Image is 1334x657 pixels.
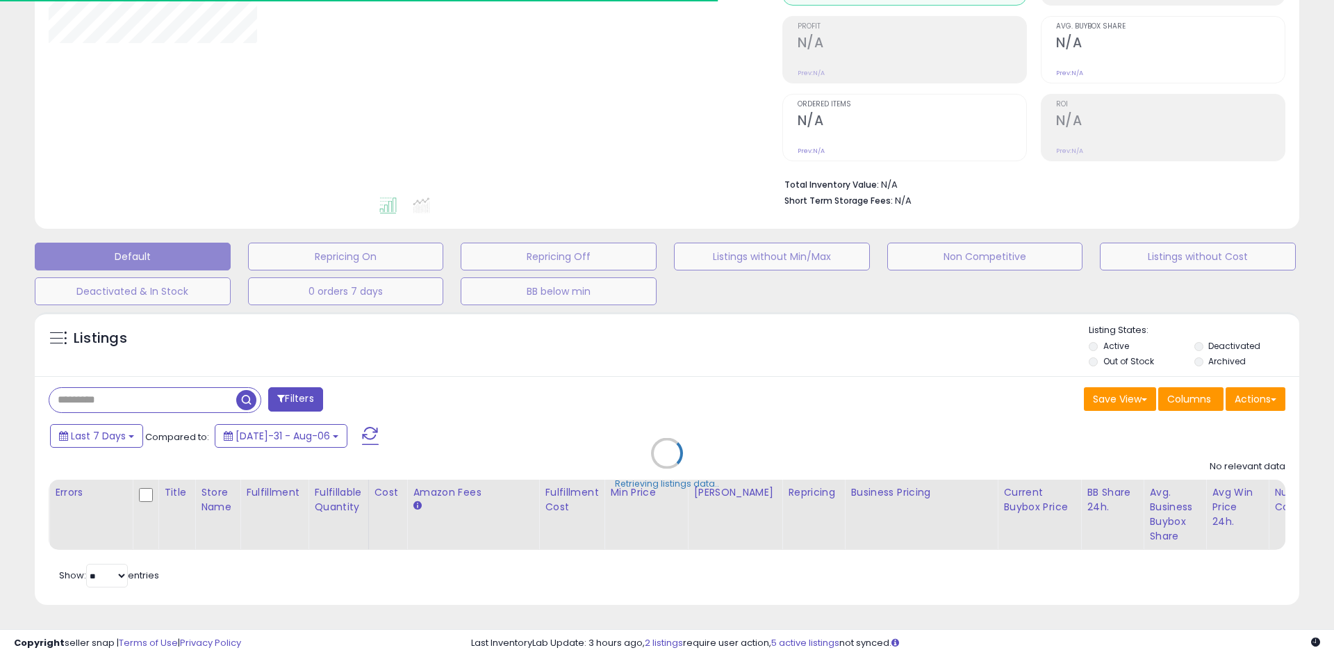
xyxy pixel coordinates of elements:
b: Short Term Storage Fees: [784,195,893,206]
a: 5 active listings [771,636,839,649]
div: Retrieving listings data.. [615,478,719,490]
a: Privacy Policy [180,636,241,649]
div: seller snap | | [14,637,241,650]
a: Terms of Use [119,636,178,649]
span: Profit [798,23,1026,31]
a: 2 listings [645,636,683,649]
small: Prev: N/A [798,69,825,77]
span: N/A [895,194,912,207]
h2: N/A [1056,35,1285,54]
button: Repricing On [248,243,444,270]
li: N/A [784,175,1275,192]
button: Default [35,243,231,270]
button: Repricing Off [461,243,657,270]
strong: Copyright [14,636,65,649]
h2: N/A [798,113,1026,131]
button: BB below min [461,277,657,305]
small: Prev: N/A [1056,147,1083,155]
i: Click here to read more about un-synced listings. [891,638,899,647]
div: Last InventoryLab Update: 3 hours ago, require user action, not synced. [471,637,1320,650]
small: Prev: N/A [798,147,825,155]
button: Listings without Cost [1100,243,1296,270]
button: 0 orders 7 days [248,277,444,305]
b: Total Inventory Value: [784,179,879,190]
span: Avg. Buybox Share [1056,23,1285,31]
h2: N/A [1056,113,1285,131]
small: Prev: N/A [1056,69,1083,77]
button: Non Competitive [887,243,1083,270]
h2: N/A [798,35,1026,54]
span: Ordered Items [798,101,1026,108]
button: Listings without Min/Max [674,243,870,270]
button: Deactivated & In Stock [35,277,231,305]
span: ROI [1056,101,1285,108]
